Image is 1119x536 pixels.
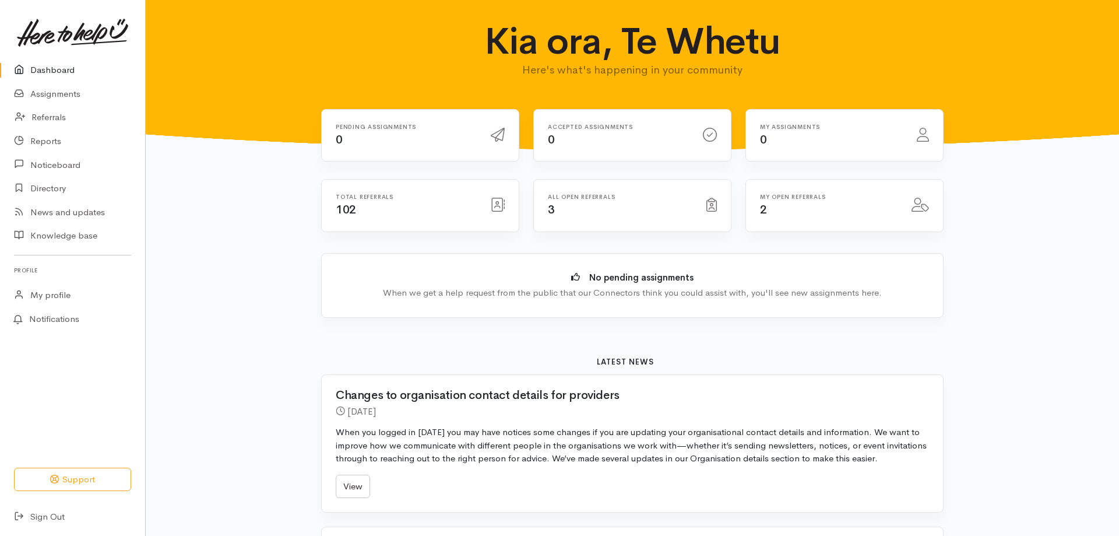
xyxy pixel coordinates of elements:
[336,132,343,147] span: 0
[548,194,692,200] h6: All open referrals
[336,426,929,465] p: When you logged in [DATE] you may have notices some changes if you are updating your organisation...
[760,194,898,200] h6: My open referrals
[403,21,862,62] h1: Kia ora, Te Whetu
[548,124,689,130] h6: Accepted assignments
[760,124,903,130] h6: My assignments
[403,62,862,78] p: Here's what's happening in your community
[589,272,694,283] b: No pending assignments
[14,468,131,492] button: Support
[548,132,555,147] span: 0
[339,286,926,300] div: When we get a help request from the public that our Connectors think you could assist with, you'l...
[597,357,654,367] b: Latest news
[548,202,555,217] span: 3
[336,194,477,200] h6: Total referrals
[336,475,370,499] a: View
[336,124,477,130] h6: Pending assignments
[336,202,356,217] span: 102
[336,389,915,402] h2: Changes to organisation contact details for providers
[14,262,131,278] h6: Profile
[347,405,376,418] time: [DATE]
[760,202,767,217] span: 2
[760,132,767,147] span: 0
